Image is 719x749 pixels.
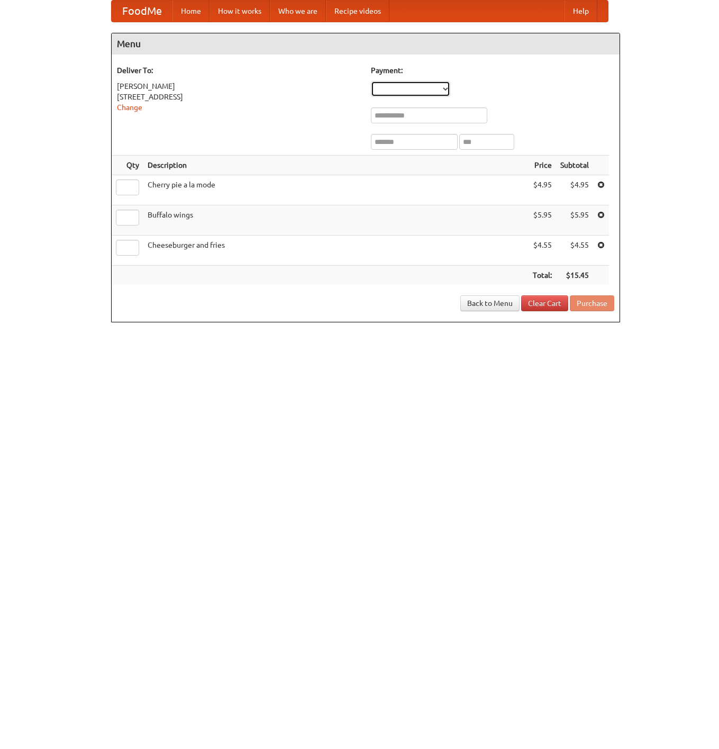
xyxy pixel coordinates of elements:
[529,156,556,175] th: Price
[143,175,529,205] td: Cherry pie a la mode
[529,236,556,266] td: $4.55
[529,205,556,236] td: $5.95
[556,236,593,266] td: $4.55
[529,175,556,205] td: $4.95
[529,266,556,285] th: Total:
[210,1,270,22] a: How it works
[570,295,614,311] button: Purchase
[117,103,142,112] a: Change
[143,236,529,266] td: Cheeseburger and fries
[521,295,568,311] a: Clear Cart
[172,1,210,22] a: Home
[270,1,326,22] a: Who we are
[117,81,360,92] div: [PERSON_NAME]
[112,1,172,22] a: FoodMe
[565,1,597,22] a: Help
[143,205,529,236] td: Buffalo wings
[556,205,593,236] td: $5.95
[143,156,529,175] th: Description
[112,33,620,55] h4: Menu
[460,295,520,311] a: Back to Menu
[371,65,614,76] h5: Payment:
[556,266,593,285] th: $15.45
[112,156,143,175] th: Qty
[117,92,360,102] div: [STREET_ADDRESS]
[556,175,593,205] td: $4.95
[117,65,360,76] h5: Deliver To:
[556,156,593,175] th: Subtotal
[326,1,389,22] a: Recipe videos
